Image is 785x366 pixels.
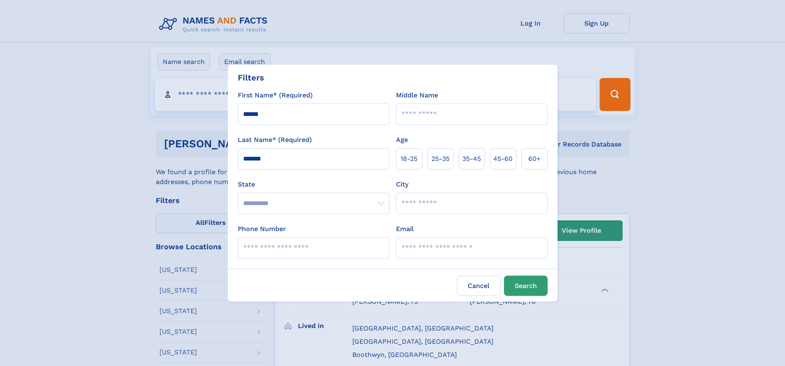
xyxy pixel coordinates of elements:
[431,154,450,164] span: 25‑35
[396,224,414,234] label: Email
[238,179,389,189] label: State
[238,135,312,145] label: Last Name* (Required)
[457,276,501,296] label: Cancel
[396,90,438,100] label: Middle Name
[401,154,417,164] span: 18‑25
[238,71,264,84] div: Filters
[462,154,481,164] span: 35‑45
[238,224,286,234] label: Phone Number
[504,276,548,296] button: Search
[528,154,541,164] span: 60+
[396,135,408,145] label: Age
[493,154,513,164] span: 45‑60
[238,90,313,100] label: First Name* (Required)
[396,179,408,189] label: City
